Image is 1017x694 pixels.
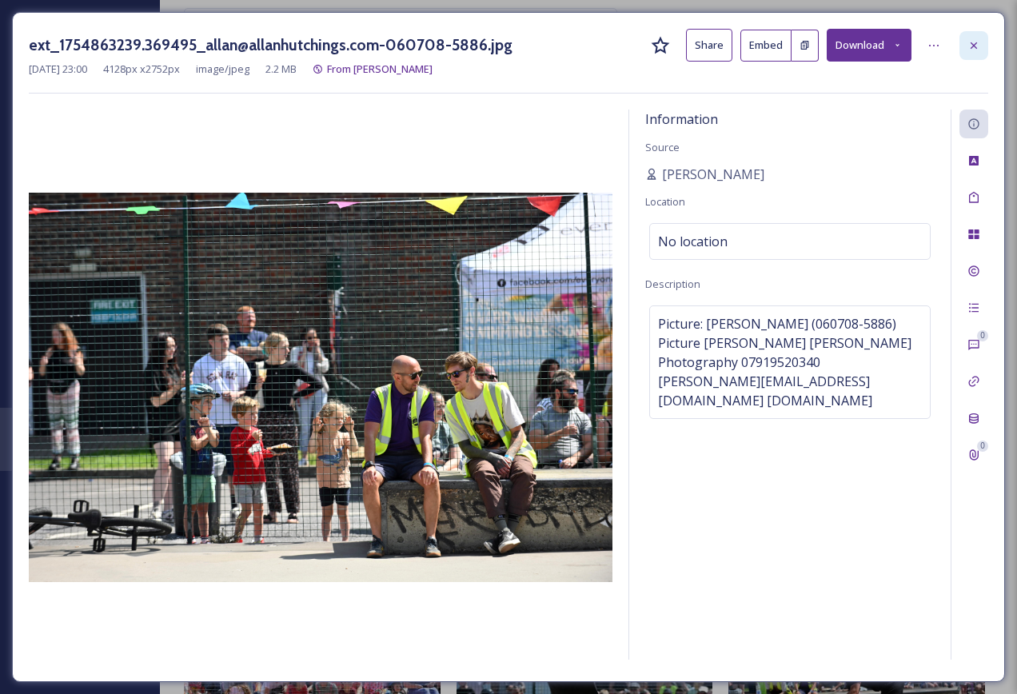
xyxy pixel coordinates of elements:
span: Description [645,277,700,291]
div: 0 [977,441,988,452]
button: Share [686,29,732,62]
button: Download [827,29,911,62]
span: 2.2 MB [265,62,297,77]
span: Source [645,140,680,154]
span: Location [645,194,685,209]
img: allan%40allanhutchings.com-060708-5886.jpg [29,193,612,582]
button: Embed [740,30,792,62]
div: 0 [977,330,988,341]
span: No location [658,232,728,251]
span: 4128 px x 2752 px [103,62,180,77]
span: [PERSON_NAME] [662,165,764,184]
span: From [PERSON_NAME] [327,62,433,76]
h3: ext_1754863239.369495_allan@allanhutchings.com-060708-5886.jpg [29,34,512,57]
span: Picture: [PERSON_NAME] (060708-5886) Picture [PERSON_NAME] [PERSON_NAME] Photography 07919520340 ... [658,314,922,410]
span: image/jpeg [196,62,249,77]
span: [DATE] 23:00 [29,62,87,77]
span: Information [645,110,718,128]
